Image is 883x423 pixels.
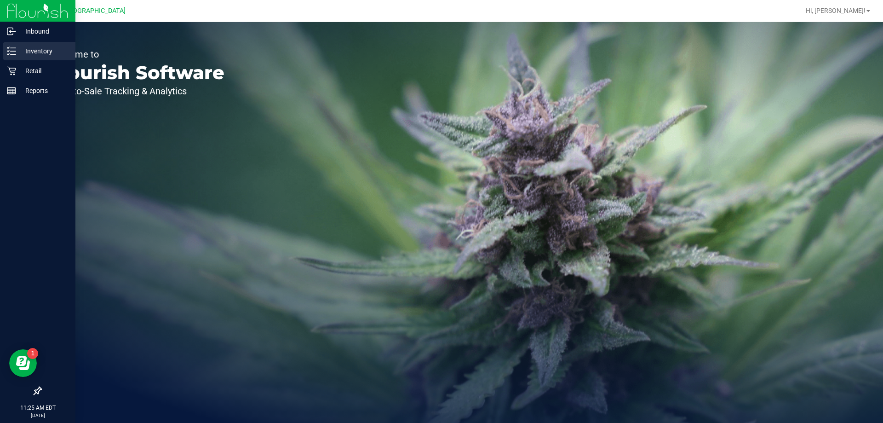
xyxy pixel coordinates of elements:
[9,349,37,377] iframe: Resource center
[50,64,224,82] p: Flourish Software
[7,66,16,75] inline-svg: Retail
[16,85,71,96] p: Reports
[806,7,866,14] span: Hi, [PERSON_NAME]!
[7,27,16,36] inline-svg: Inbound
[27,348,38,359] iframe: Resource center unread badge
[50,50,224,59] p: Welcome to
[7,46,16,56] inline-svg: Inventory
[16,46,71,57] p: Inventory
[4,404,71,412] p: 11:25 AM EDT
[50,87,224,96] p: Seed-to-Sale Tracking & Analytics
[16,26,71,37] p: Inbound
[63,7,126,15] span: [GEOGRAPHIC_DATA]
[16,65,71,76] p: Retail
[7,86,16,95] inline-svg: Reports
[4,412,71,419] p: [DATE]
